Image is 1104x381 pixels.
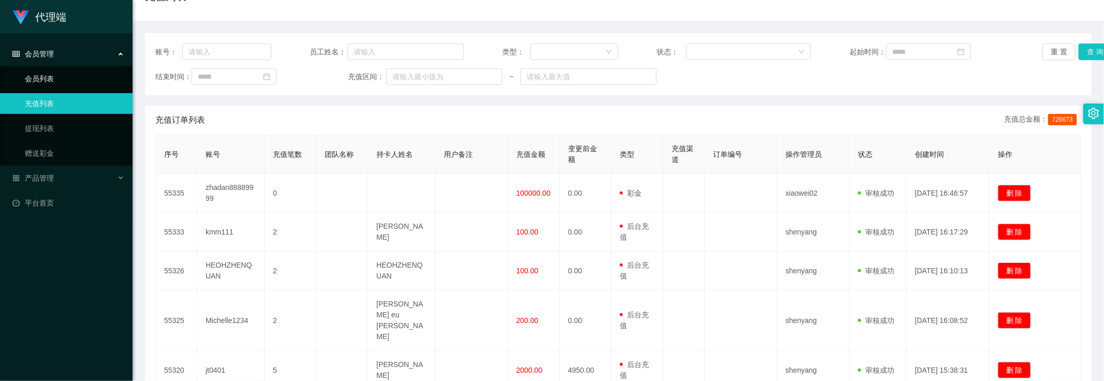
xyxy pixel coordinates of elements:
td: 55335 [156,174,197,213]
td: 0.00 [560,252,612,290]
span: 后台充值 [620,261,649,280]
a: 代理端 [12,12,66,21]
span: 充值金额 [516,150,545,158]
span: 充值笔数 [273,150,302,158]
td: [DATE] 16:08:52 [907,290,990,351]
span: 后台充值 [620,222,649,241]
span: 200.00 [516,316,539,325]
span: 员工姓名： [310,47,347,57]
span: 审核成功 [858,366,894,374]
td: 0 [265,174,316,213]
span: 审核成功 [858,228,894,236]
a: 会员列表 [25,68,124,89]
span: 序号 [164,150,179,158]
td: xiaowei02 [777,174,850,213]
span: 变更前金额 [568,144,597,164]
td: kmm111 [197,213,265,252]
span: 会员管理 [12,50,54,58]
span: 100.00 [516,267,539,275]
a: 充值列表 [25,93,124,114]
i: 图标: setting [1088,108,1099,119]
a: 赠送彩金 [25,143,124,164]
div: 充值总金额： [1005,114,1081,126]
td: shenyang [777,213,850,252]
span: 后台充值 [620,311,649,330]
i: 图标: calendar [957,48,965,55]
td: [PERSON_NAME] eu [PERSON_NAME] [368,290,435,351]
span: 后台充值 [620,360,649,379]
i: 图标: calendar [263,73,270,80]
button: 删 除 [998,362,1031,378]
span: 726673 [1048,114,1077,125]
span: 操作管理员 [786,150,822,158]
button: 删 除 [998,185,1031,201]
td: 55326 [156,252,197,290]
span: ~ [502,71,520,82]
span: 用户备注 [444,150,473,158]
td: [DATE] 16:17:29 [907,213,990,252]
td: 0.00 [560,213,612,252]
span: 类型 [620,150,634,158]
button: 重 置 [1042,43,1076,60]
button: 删 除 [998,262,1031,279]
img: logo.9652507e.png [12,10,29,25]
input: 请输入最大值 [520,68,657,85]
input: 请输入 [347,43,464,60]
td: Michelle1234 [197,290,265,351]
span: 2000.00 [516,366,543,374]
td: 2 [265,290,316,351]
td: zhadan88889999 [197,174,265,213]
span: 操作 [998,150,1012,158]
span: 状态： [657,47,686,57]
td: 2 [265,252,316,290]
td: HEOHZHENQUAN [197,252,265,290]
i: 图标: appstore-o [12,174,20,182]
td: 0.00 [560,290,612,351]
span: 100.00 [516,228,539,236]
span: 账号 [206,150,220,158]
i: 图标: down [798,49,805,56]
td: [PERSON_NAME] [368,213,435,252]
i: 图标: down [606,49,612,56]
td: HEOHZHENQUAN [368,252,435,290]
td: 2 [265,213,316,252]
td: 55325 [156,290,197,351]
span: 充值渠道 [672,144,693,164]
span: 100000.00 [516,189,550,197]
input: 请输入最小值为 [386,68,503,85]
input: 请输入 [182,43,271,60]
span: 状态 [858,150,873,158]
a: 提现列表 [25,118,124,139]
span: 审核成功 [858,267,894,275]
td: [DATE] 16:46:57 [907,174,990,213]
span: 产品管理 [12,174,54,182]
span: 结束时间： [155,71,192,82]
span: 审核成功 [858,316,894,325]
span: 类型： [502,47,530,57]
button: 删 除 [998,224,1031,240]
span: 账号： [155,47,182,57]
td: 55333 [156,213,197,252]
td: [DATE] 16:10:13 [907,252,990,290]
td: shenyang [777,252,850,290]
h1: 代理端 [35,1,66,34]
span: 创建时间 [915,150,944,158]
span: 起始时间： [850,47,886,57]
span: 充值订单列表 [155,114,205,126]
span: 团队名称 [325,150,354,158]
span: 充值区间： [348,71,386,82]
a: 图标: dashboard平台首页 [12,193,124,213]
td: shenyang [777,290,850,351]
span: 审核成功 [858,189,894,197]
span: 持卡人姓名 [376,150,413,158]
span: 彩金 [620,189,642,197]
i: 图标: table [12,50,20,57]
span: 订单编号 [713,150,742,158]
button: 删 除 [998,312,1031,329]
td: 0.00 [560,174,612,213]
